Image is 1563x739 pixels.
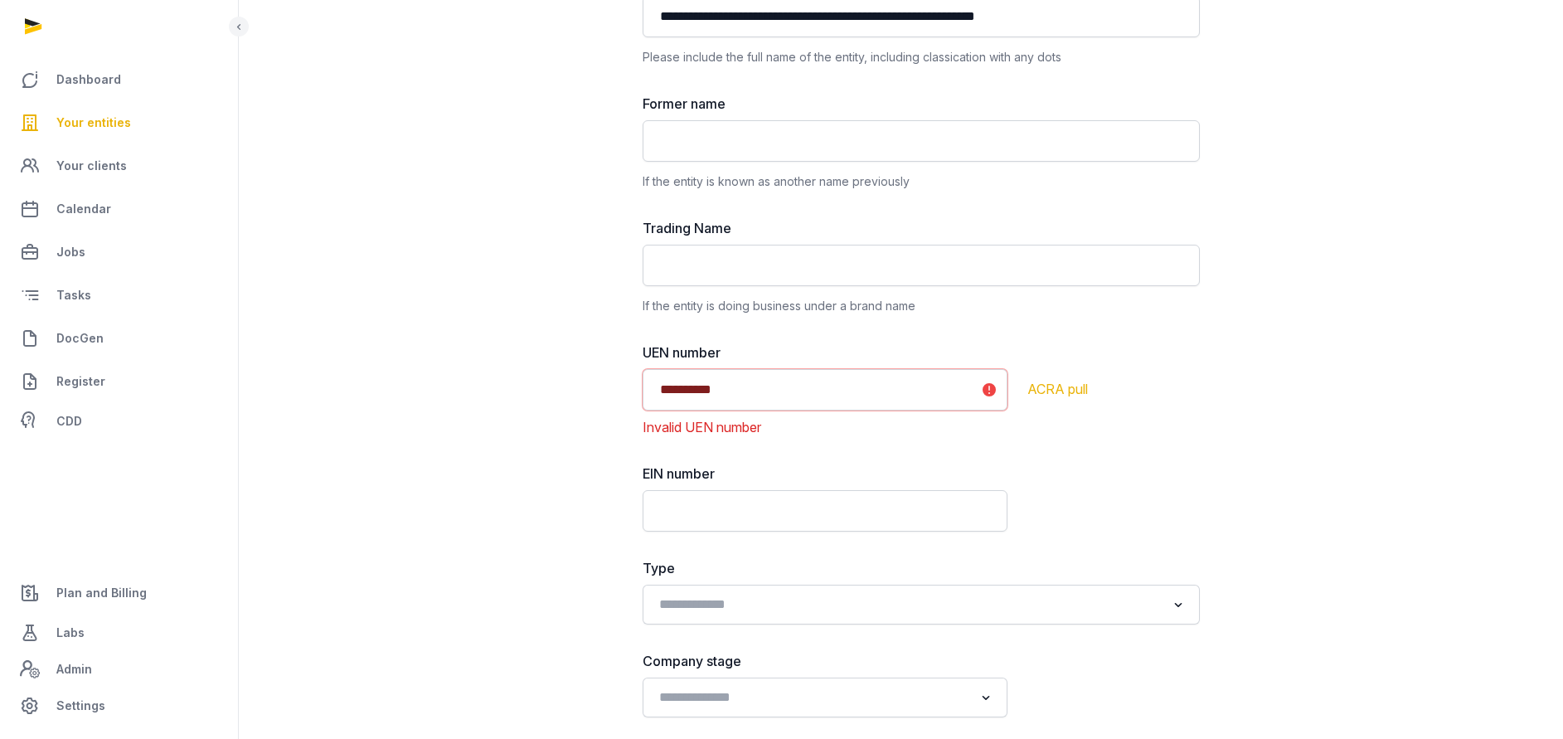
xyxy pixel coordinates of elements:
input: Search for option [653,593,1166,616]
span: Your entities [56,113,131,133]
label: Company stage [643,651,1007,671]
div: Search for option [651,590,1192,620]
span: CDD [56,411,82,431]
span: Jobs [56,242,85,262]
a: Your clients [13,146,225,186]
label: Former name [643,94,1200,114]
a: Plan and Billing [13,573,225,613]
span: Plan and Billing [56,583,147,603]
div: Please include the full name of the entity, including classication with any dots [643,47,1200,67]
span: Admin [56,659,92,679]
label: EIN number [643,464,1007,484]
div: Search for option [651,683,999,712]
span: Dashboard [56,70,121,90]
a: Admin [13,653,225,686]
span: Tasks [56,285,91,305]
span: Calendar [56,199,111,219]
span: Settings [56,696,105,716]
input: Search for option [653,686,973,709]
a: CDD [13,405,225,438]
span: Labs [56,623,85,643]
label: Trading Name [643,218,1200,238]
div: ACRA pull [1027,379,1200,399]
div: If the entity is known as another name previously [643,172,1200,192]
span: DocGen [56,328,104,348]
a: Dashboard [13,60,225,100]
div: If the entity is doing business under a brand name [643,296,1200,316]
span: Register [56,372,105,391]
a: Jobs [13,232,225,272]
label: UEN number [643,343,1007,362]
label: Type [643,558,1200,578]
a: Calendar [13,189,225,229]
a: Settings [13,686,225,726]
div: Invalid UEN number [643,417,1007,437]
a: Labs [13,613,225,653]
a: Tasks [13,275,225,315]
span: Your clients [56,156,127,176]
a: DocGen [13,318,225,358]
a: Register [13,362,225,401]
a: Your entities [13,103,225,143]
